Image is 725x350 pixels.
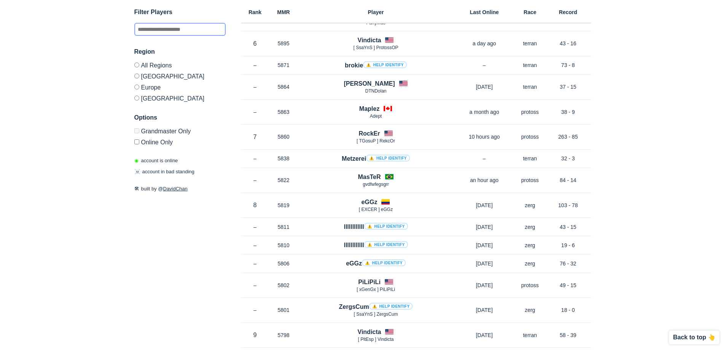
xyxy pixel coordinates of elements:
p: 43 - 16 [545,40,591,47]
p: 49 - 15 [545,281,591,289]
h4: llllllllllll [344,222,408,231]
a: ⚠️ Help identify [363,61,407,68]
p: – [241,241,269,249]
label: Only show accounts currently laddering [134,136,226,145]
h4: llllllllllll [344,241,408,249]
span: [ EXCER ] eGGz [359,207,393,212]
p: protoss [515,281,545,289]
p: 263 - 85 [545,133,591,141]
p: 5871 [269,61,298,69]
input: All Regions [134,62,139,67]
input: Online Only [134,139,139,144]
p: – [241,61,269,69]
p: [DATE] [454,306,515,314]
p: an hour ago [454,176,515,184]
p: – [241,281,269,289]
h4: Vindicta [358,36,381,45]
a: ⚠️ Help identify [369,303,413,310]
p: 7 [241,133,269,141]
input: Grandmaster Only [134,128,139,133]
h4: Maplez [359,104,379,113]
p: 43 - 15 [545,223,591,231]
h4: MasTeR [358,173,381,181]
span: ◉ [134,158,139,163]
p: 103 - 78 [545,201,591,209]
input: [GEOGRAPHIC_DATA] [134,74,139,78]
h4: ZergsCum [339,302,413,311]
a: DavidChan [163,186,188,192]
h4: eGGz [346,259,406,268]
h4: PiLiPiLi [358,278,381,286]
p: terran [515,331,545,339]
p: 84 - 14 [545,176,591,184]
h4: Vindicta [358,328,381,336]
h4: brokie [345,61,407,70]
h4: eGGz [362,198,378,206]
p: 5806 [269,260,298,267]
p: a month ago [454,108,515,116]
p: 5802 [269,281,298,289]
p: 6 [241,39,269,48]
p: 9 [241,331,269,339]
p: terran [515,83,545,91]
p: zerg [515,241,545,249]
span: [ TGosuP ] RekcOr [357,138,395,144]
p: – [241,223,269,231]
p: zerg [515,223,545,231]
span: [ PltEsp ] Vindicta [358,337,394,342]
label: [GEOGRAPHIC_DATA] [134,70,226,82]
p: zerg [515,260,545,267]
p: [DATE] [454,281,515,289]
p: protoss [515,133,545,141]
p: protoss [515,176,545,184]
h6: MMR [269,10,298,15]
h3: Options [134,113,226,122]
p: – [241,176,269,184]
p: – [241,260,269,267]
p: built by @ [134,185,226,193]
p: zerg [515,201,545,209]
p: 5822 [269,176,298,184]
p: 58 - 39 [545,331,591,339]
span: [ xGenGx ] PiLiPiLi [357,287,395,292]
p: [DATE] [454,241,515,249]
p: 37 - 15 [545,83,591,91]
p: 5860 [269,133,298,141]
p: 18 - 0 [545,306,591,314]
h6: Rank [241,10,269,15]
p: terran [515,61,545,69]
span: DTNDolan [365,88,386,94]
h4: Metzerei [342,154,410,163]
p: 32 - 3 [545,155,591,162]
label: [GEOGRAPHIC_DATA] [134,93,226,102]
input: Europe [134,85,139,89]
p: 5895 [269,40,298,47]
p: 5819 [269,201,298,209]
span: ☠️ [134,169,140,175]
p: 76 - 32 [545,260,591,267]
span: Adept [370,113,382,119]
p: [DATE] [454,260,515,267]
p: – [454,155,515,162]
span: 🛠 [134,186,139,192]
h3: Filter Players [134,8,226,17]
h3: Region [134,47,226,56]
h6: Race [515,10,545,15]
span: [ SsaYnS ] ProtossOP [353,45,398,50]
h6: Record [545,10,591,15]
label: Europe [134,82,226,93]
p: a day ago [454,40,515,47]
p: 5811 [269,223,298,231]
span: PartyMac [366,20,386,26]
p: 5838 [269,155,298,162]
p: 10 hours ago [454,133,515,141]
input: [GEOGRAPHIC_DATA] [134,96,139,101]
p: 38 - 9 [545,108,591,116]
p: protoss [515,108,545,116]
p: terran [515,155,545,162]
p: – [241,108,269,116]
p: 5864 [269,83,298,91]
p: terran [515,40,545,47]
p: – [241,155,269,162]
p: 5863 [269,108,298,116]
